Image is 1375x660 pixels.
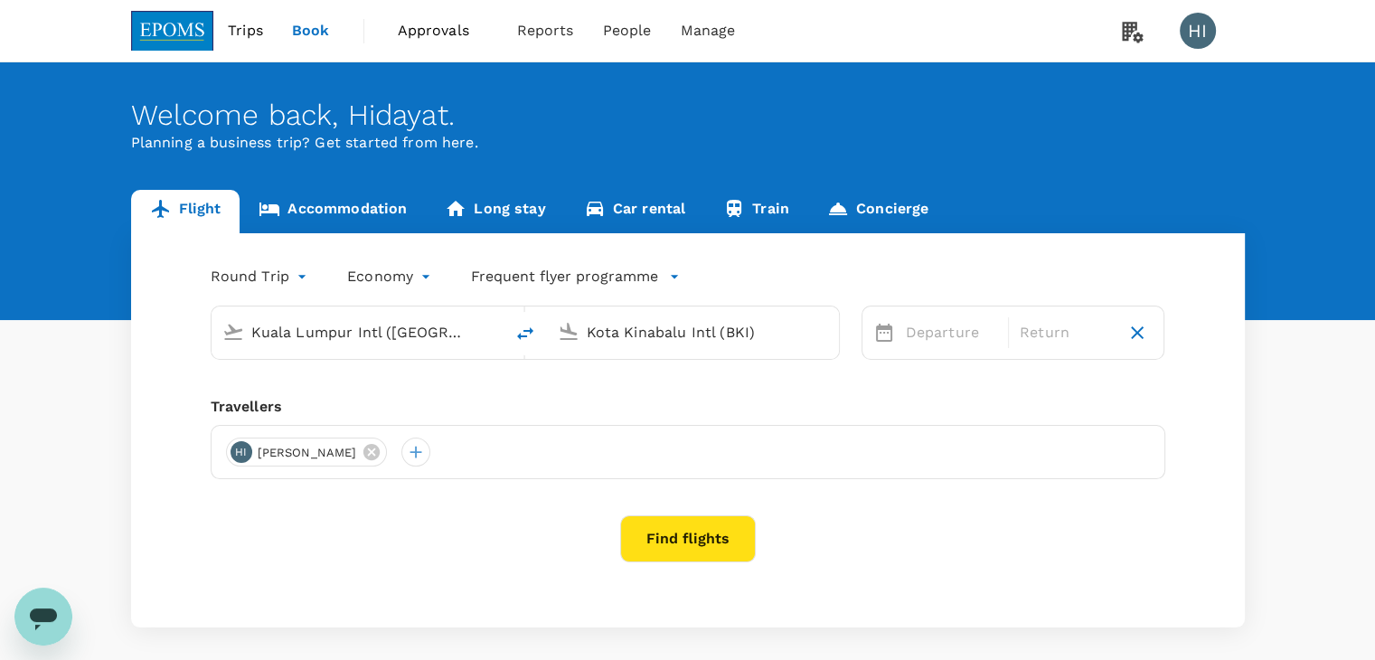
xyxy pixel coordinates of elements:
[471,266,658,288] p: Frequent flyer programme
[587,318,801,346] input: Going to
[504,312,547,355] button: delete
[247,444,368,462] span: [PERSON_NAME]
[680,20,735,42] span: Manage
[211,396,1165,418] div: Travellers
[603,20,652,42] span: People
[704,190,808,233] a: Train
[231,441,252,463] div: HI
[347,262,435,291] div: Economy
[251,318,466,346] input: Depart from
[131,99,1245,132] div: Welcome back , Hidayat .
[1020,322,1111,344] p: Return
[131,132,1245,154] p: Planning a business trip? Get started from here.
[808,190,947,233] a: Concierge
[240,190,426,233] a: Accommodation
[565,190,705,233] a: Car rental
[226,438,388,467] div: HI[PERSON_NAME]
[1180,13,1216,49] div: HI
[491,330,494,334] button: Open
[228,20,263,42] span: Trips
[398,20,488,42] span: Approvals
[211,262,312,291] div: Round Trip
[826,330,830,334] button: Open
[14,588,72,646] iframe: Button to launch messaging window
[426,190,564,233] a: Long stay
[131,190,240,233] a: Flight
[620,515,756,562] button: Find flights
[517,20,574,42] span: Reports
[906,322,997,344] p: Departure
[292,20,330,42] span: Book
[471,266,680,288] button: Frequent flyer programme
[131,11,214,51] img: EPOMS SDN BHD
